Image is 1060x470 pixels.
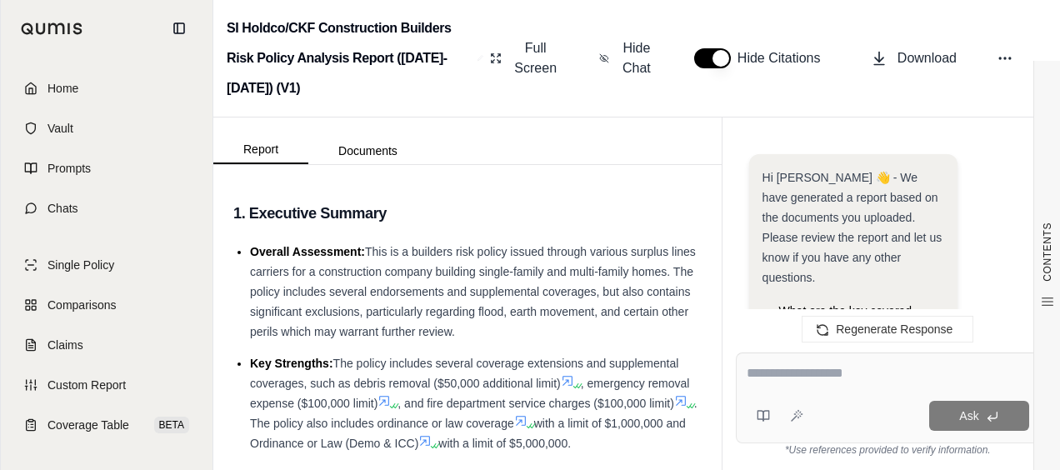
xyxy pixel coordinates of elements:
[512,38,559,78] span: Full Screen
[864,42,963,75] button: Download
[47,297,116,313] span: Comparisons
[11,327,202,363] a: Claims
[250,357,678,390] span: The policy includes several coverage extensions and supplemental coverages, such as debris remova...
[47,120,73,137] span: Vault
[11,110,202,147] a: Vault
[233,198,702,228] h3: 1. Executive Summary
[47,417,129,433] span: Coverage Table
[21,22,83,35] img: Qumis Logo
[11,367,202,403] a: Custom Report
[11,150,202,187] a: Prompts
[438,437,571,450] span: with a limit of $5,000,000.
[166,15,192,42] button: Collapse sidebar
[250,357,333,370] span: Key Strengths:
[959,409,978,422] span: Ask
[47,80,78,97] span: Home
[737,48,831,68] span: Hide Citations
[397,397,674,410] span: , and fire department service charges ($100,000 limit)
[802,316,973,342] button: Regenerate Response
[483,32,566,85] button: Full Screen
[619,38,654,78] span: Hide Chat
[11,407,202,443] a: Coverage TableBETA
[47,200,78,217] span: Chats
[736,443,1040,457] div: *Use references provided to verify information.
[762,171,942,284] span: Hi [PERSON_NAME] 👋 - We have generated a report based on the documents you uploaded. Please revie...
[213,136,308,164] button: Report
[11,247,202,283] a: Single Policy
[11,190,202,227] a: Chats
[11,287,202,323] a: Comparisons
[47,160,91,177] span: Prompts
[592,32,661,85] button: Hide Chat
[47,337,83,353] span: Claims
[929,401,1029,431] button: Ask
[227,13,471,103] h2: SI Holdco/CKF Construction Builders Risk Policy Analysis Report ([DATE]-[DATE]) (V1)
[250,245,696,338] span: This is a builders risk policy issued through various surplus lines carriers for a construction c...
[308,137,427,164] button: Documents
[779,304,937,397] span: What are the key covered properties and perils under the Premier Homebuilder's Coverage Form for ...
[47,377,126,393] span: Custom Report
[250,417,686,450] span: with a limit of $1,000,000 and Ordinance or Law (Demo & ICC)
[1041,222,1054,282] span: CONTENTS
[154,417,189,433] span: BETA
[897,48,957,68] span: Download
[47,257,114,273] span: Single Policy
[250,245,365,258] span: Overall Assessment:
[11,70,202,107] a: Home
[836,322,952,336] span: Regenerate Response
